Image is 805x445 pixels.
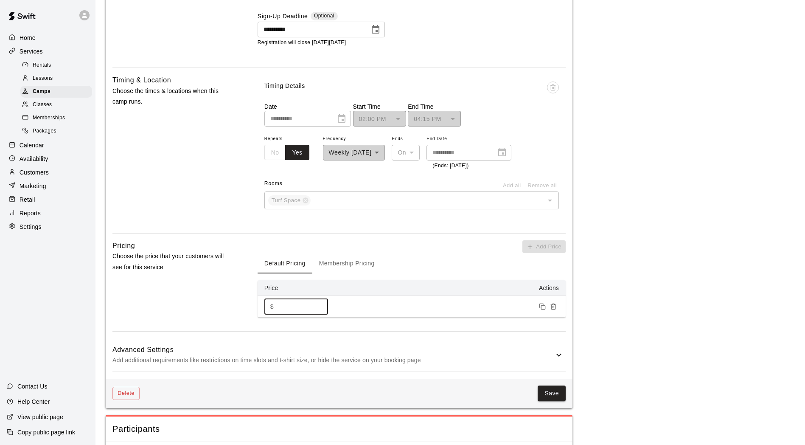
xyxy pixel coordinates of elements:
[342,280,566,296] th: Actions
[7,45,89,58] a: Services
[367,21,384,38] button: Choose date, selected date is Aug 26, 2025
[20,112,92,124] div: Memberships
[258,253,312,273] button: Default Pricing
[20,99,95,112] a: Classes
[7,152,89,165] a: Availability
[112,86,230,107] p: Choose the times & locations when this camp runs.
[7,180,89,192] a: Marketing
[20,141,44,149] p: Calendar
[547,82,559,102] span: This booking is in the past or it already has participants, please delete from the Calendar
[20,125,92,137] div: Packages
[264,180,283,186] span: Rooms
[112,251,230,272] p: Choose the price that your customers will see for this service
[264,82,305,90] p: Timing Details
[33,74,53,83] span: Lessons
[7,220,89,233] a: Settings
[112,355,554,366] p: Add additional requirements like restrictions on time slots and t-shirt size, or hide the service...
[20,155,48,163] p: Availability
[17,413,63,421] p: View public page
[432,162,505,170] p: (Ends: [DATE])
[112,338,566,372] div: Advanced SettingsAdd additional requirements like restrictions on time slots and t-shirt size, or...
[20,222,42,231] p: Settings
[17,382,48,391] p: Contact Us
[258,280,342,296] th: Price
[20,182,46,190] p: Marketing
[20,168,49,177] p: Customers
[7,31,89,44] a: Home
[323,133,385,145] span: Frequency
[33,127,56,135] span: Packages
[20,99,92,111] div: Classes
[7,166,89,179] a: Customers
[20,195,35,204] p: Retail
[7,207,89,220] a: Reports
[112,240,135,251] h6: Pricing
[264,133,316,145] span: Repeats
[33,61,51,70] span: Rentals
[538,386,566,401] button: Save
[20,72,95,85] a: Lessons
[392,133,420,145] span: Ends
[33,87,50,96] span: Camps
[20,59,95,72] a: Rentals
[537,301,548,312] button: Duplicate price
[314,13,334,19] span: Optional
[258,39,566,47] p: Registration will close [DATE][DATE]
[20,59,92,71] div: Rentals
[20,112,95,125] a: Memberships
[20,86,92,98] div: Camps
[285,145,309,161] button: Yes
[7,139,89,152] a: Calendar
[258,12,308,22] label: Sign-Up Deadline
[353,102,406,111] p: Start Time
[20,209,41,217] p: Reports
[426,133,511,145] span: End Date
[264,102,351,111] p: Date
[33,101,52,109] span: Classes
[20,47,43,56] p: Services
[112,344,554,355] h6: Advanced Settings
[33,114,65,122] span: Memberships
[112,75,171,86] h6: Timing & Location
[17,397,50,406] p: Help Center
[17,428,75,437] p: Copy public page link
[112,387,140,400] button: Delete
[548,301,559,312] button: Remove price
[112,423,566,435] span: Participants
[392,145,420,161] div: On
[312,253,381,273] button: Membership Pricing
[20,34,36,42] p: Home
[20,73,92,84] div: Lessons
[270,302,274,311] p: $
[408,102,461,111] p: End Time
[264,145,309,161] div: outlined button group
[20,85,95,99] a: Camps
[20,125,95,138] a: Packages
[7,193,89,206] a: Retail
